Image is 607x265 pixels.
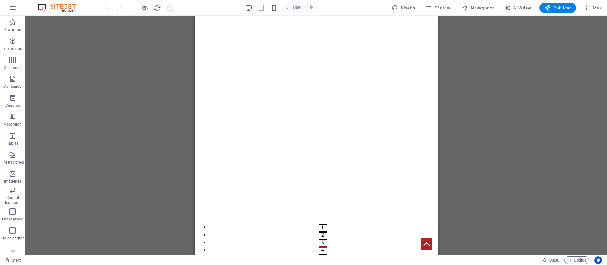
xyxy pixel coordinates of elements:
[392,5,415,11] span: Diseño
[292,4,302,12] h6: 100%
[543,256,560,264] h6: Tiempo de la sesión
[3,84,21,89] p: Contenido
[124,238,132,240] button: 5
[4,122,21,127] p: Accordion
[554,258,555,262] span: :
[1,160,24,165] p: Prestaciones
[141,4,148,12] button: Haz clic para salir del modo de previsualización y seguir editando
[153,4,161,12] button: reload
[309,5,314,11] i: Al redimensionar, ajustar el nivel de zoom automáticamente para ajustarse al dispositivo elegido.
[389,3,418,13] div: Diseño (Ctrl+Alt+Y)
[5,256,21,264] a: Haz clic para cancelar la selección y doble clic para abrir páginas
[389,3,418,13] button: Diseño
[564,256,589,264] button: Código
[426,5,452,11] span: Páginas
[4,179,21,184] p: Imágenes
[3,46,22,51] p: Elementos
[544,5,571,11] span: Publicar
[124,223,132,225] button: 3
[502,3,534,13] button: AI Writer
[462,5,494,11] span: Navegador
[504,5,532,11] span: AI Writer
[581,3,604,13] button: Más
[4,65,22,70] p: Columnas
[124,208,132,209] button: 1
[154,4,161,12] i: Volver a cargar página
[423,3,454,13] button: Páginas
[283,4,305,12] button: 100%
[584,5,602,11] span: Más
[567,256,586,264] span: Código
[1,236,24,241] p: Pie de página
[7,141,19,146] p: Tablas
[124,215,132,217] button: 2
[459,3,497,13] button: Navegador
[36,4,84,12] img: Editor Logo
[124,231,132,232] button: 4
[4,27,21,32] p: Favoritos
[594,256,602,264] button: Usercentrics
[549,256,559,264] span: 00 00
[539,3,576,13] button: Publicar
[5,103,20,108] p: Cuadros
[2,217,23,222] p: Encabezado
